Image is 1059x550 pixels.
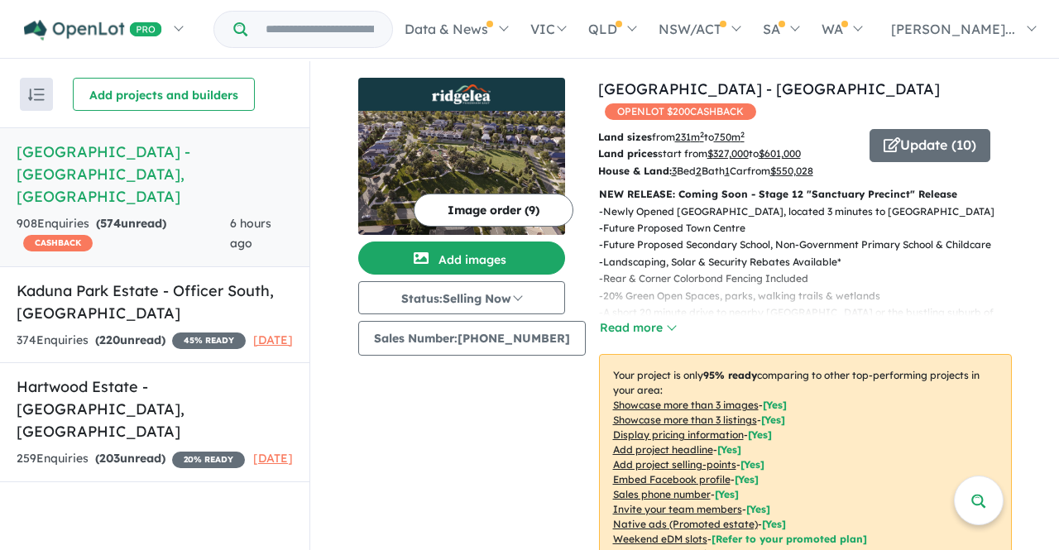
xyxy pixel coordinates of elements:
a: [GEOGRAPHIC_DATA] - [GEOGRAPHIC_DATA] [598,79,940,98]
u: Add project selling-points [613,458,736,471]
sup: 2 [740,130,745,139]
u: $ 327,000 [707,147,749,160]
p: - Newly Opened [GEOGRAPHIC_DATA], located 3 minutes to [GEOGRAPHIC_DATA] [599,203,1025,220]
u: Add project headline [613,443,713,456]
span: 574 [100,216,121,231]
u: Weekend eDM slots [613,533,707,545]
p: start from [598,146,857,162]
span: 45 % READY [172,332,246,349]
b: 95 % ready [703,369,757,381]
span: [ Yes ] [740,458,764,471]
span: [Refer to your promoted plan] [712,533,867,545]
span: [ Yes ] [715,488,739,500]
button: Read more [599,318,677,337]
p: - Landscaping, Solar & Security Rebates Available* [599,254,1025,270]
strong: ( unread) [96,216,166,231]
b: Land prices [598,147,658,160]
button: Add projects and builders [73,78,255,111]
span: [PERSON_NAME]... [891,21,1015,37]
img: Ridgelea Estate - Pakenham East Logo [365,84,558,104]
input: Try estate name, suburb, builder or developer [251,12,389,47]
span: [ Yes ] [735,473,759,485]
span: [ Yes ] [717,443,741,456]
u: Native ads (Promoted estate) [613,518,758,530]
u: Display pricing information [613,428,744,441]
button: Sales Number:[PHONE_NUMBER] [358,321,586,356]
span: to [749,147,801,160]
p: Bed Bath Car from [598,163,857,179]
u: Embed Facebook profile [613,473,731,485]
p: - 20% Green Open Spaces, parks, walking trails & wetlands [599,288,1025,304]
u: $ 550,028 [770,165,813,177]
img: Openlot PRO Logo White [24,20,162,41]
button: Image order (9) [414,194,573,227]
img: Ridgelea Estate - Pakenham East [358,111,565,235]
span: [ Yes ] [763,399,787,411]
h5: Hartwood Estate - [GEOGRAPHIC_DATA] , [GEOGRAPHIC_DATA] [17,375,293,442]
a: Ridgelea Estate - Pakenham East LogoRidgelea Estate - Pakenham East [358,78,565,235]
span: [ Yes ] [746,503,770,515]
button: Status:Selling Now [358,281,565,314]
u: Showcase more than 3 listings [613,414,757,426]
span: 220 [99,332,120,347]
sup: 2 [700,130,704,139]
span: [ Yes ] [748,428,772,441]
u: Showcase more than 3 images [613,399,759,411]
p: - Future Proposed Town Centre [599,220,1025,237]
p: - Rear & Corner Colorbond Fencing Included [599,270,1025,287]
span: [DATE] [253,332,293,347]
u: 2 [696,165,702,177]
h5: [GEOGRAPHIC_DATA] - [GEOGRAPHIC_DATA] , [GEOGRAPHIC_DATA] [17,141,293,208]
button: Update (10) [870,129,990,162]
strong: ( unread) [95,451,165,466]
p: - A short 20 minute drive to nearby [GEOGRAPHIC_DATA] or the bustling suburb of [GEOGRAPHIC_DATA] [599,304,1025,338]
p: NEW RELEASE: Coming Soon - Stage 12 "Sanctuary Precinct" Release [599,186,1012,203]
u: Invite your team members [613,503,742,515]
b: House & Land: [598,165,672,177]
u: 231 m [675,131,704,143]
img: sort.svg [28,88,45,101]
span: [DATE] [253,451,293,466]
div: 259 Enquir ies [17,449,245,469]
b: Land sizes [598,131,652,143]
span: 6 hours ago [230,216,271,251]
u: 1 [725,165,730,177]
div: 908 Enquir ies [17,214,230,254]
u: 3 [672,165,677,177]
h5: Kaduna Park Estate - Officer South , [GEOGRAPHIC_DATA] [17,280,293,324]
span: [Yes] [762,518,786,530]
strong: ( unread) [95,332,165,347]
p: from [598,129,857,146]
span: 20 % READY [172,452,245,468]
button: Add images [358,242,565,275]
p: - Future Proposed Secondary School, Non-Government Primary School & Childcare [599,237,1025,253]
u: Sales phone number [613,488,711,500]
span: CASHBACK [23,235,93,251]
u: $ 601,000 [759,147,801,160]
span: to [704,131,745,143]
span: 203 [99,451,120,466]
u: 750 m [714,131,745,143]
span: OPENLOT $ 200 CASHBACK [605,103,756,120]
span: [ Yes ] [761,414,785,426]
div: 374 Enquir ies [17,331,246,351]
